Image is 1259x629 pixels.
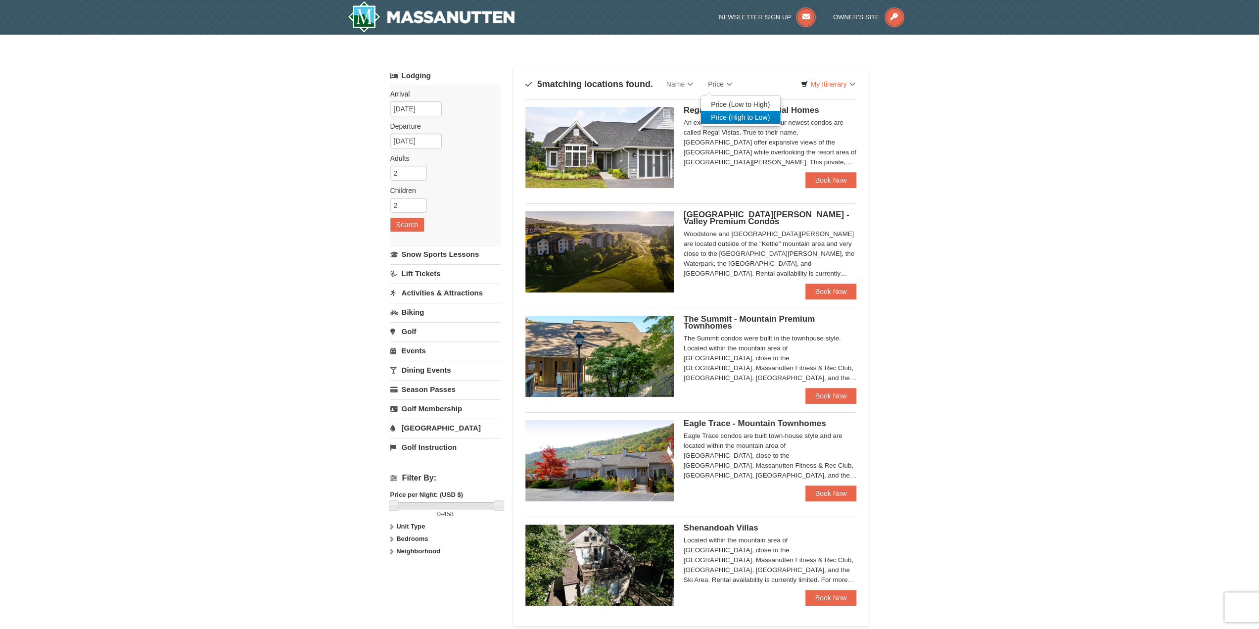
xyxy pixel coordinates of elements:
a: Events [390,341,501,360]
strong: Neighborhood [396,547,440,555]
a: [GEOGRAPHIC_DATA] [390,419,501,437]
a: Book Now [805,284,857,299]
a: Price (Low to High) [701,98,780,111]
span: Eagle Trace - Mountain Townhomes [684,419,826,428]
span: 0 [437,510,441,518]
div: An exclusive resort experience, our newest condos are called Regal Vistas. True to their name, [G... [684,118,857,167]
a: Newsletter Sign Up [719,13,816,21]
a: Price [700,74,740,94]
a: Season Passes [390,380,501,398]
img: Massanutten Resort Logo [348,1,515,33]
a: Book Now [805,590,857,606]
span: Shenandoah Villas [684,523,758,532]
span: The Summit - Mountain Premium Townhomes [684,314,815,331]
a: Snow Sports Lessons [390,245,501,263]
span: Owner's Site [833,13,880,21]
label: Adults [390,153,493,163]
a: Activities & Attractions [390,284,501,302]
button: Search [390,218,424,232]
label: Departure [390,121,493,131]
a: Golf Instruction [390,438,501,456]
img: 19219041-4-ec11c166.jpg [525,211,674,292]
label: Children [390,186,493,195]
strong: Bedrooms [396,535,428,542]
a: Owner's Site [833,13,904,21]
a: Price (High to Low) [701,111,780,124]
strong: Unit Type [396,523,425,530]
div: The Summit condos were built in the townhouse style. Located within the mountain area of [GEOGRAP... [684,334,857,383]
span: 5 [537,79,542,89]
div: Woodstone and [GEOGRAPHIC_DATA][PERSON_NAME] are located outside of the "Kettle" mountain area an... [684,229,857,279]
h4: matching locations found. [525,79,653,89]
img: 19219034-1-0eee7e00.jpg [525,316,674,397]
img: 19218983-1-9b289e55.jpg [525,420,674,501]
img: 19218991-1-902409a9.jpg [525,107,674,188]
h4: Filter By: [390,474,501,483]
div: Eagle Trace condos are built town-house style and are located within the mountain area of [GEOGRA... [684,431,857,481]
span: Regal Vistas - Presidential Homes [684,105,819,115]
a: Golf [390,322,501,340]
a: Book Now [805,172,857,188]
a: Book Now [805,388,857,404]
a: Book Now [805,485,857,501]
a: Massanutten Resort [348,1,515,33]
label: - [390,509,501,519]
a: Lift Tickets [390,264,501,283]
a: Golf Membership [390,399,501,418]
a: Name [659,74,700,94]
a: My Itinerary [794,77,861,92]
a: Biking [390,303,501,321]
a: Dining Events [390,361,501,379]
div: Located within the mountain area of [GEOGRAPHIC_DATA], close to the [GEOGRAPHIC_DATA], Massanutte... [684,535,857,585]
a: Lodging [390,67,501,85]
img: 19219019-2-e70bf45f.jpg [525,525,674,606]
strong: Price per Night: (USD $) [390,491,463,498]
span: Newsletter Sign Up [719,13,791,21]
span: 458 [443,510,454,518]
label: Arrival [390,89,493,99]
span: [GEOGRAPHIC_DATA][PERSON_NAME] - Valley Premium Condos [684,210,849,226]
